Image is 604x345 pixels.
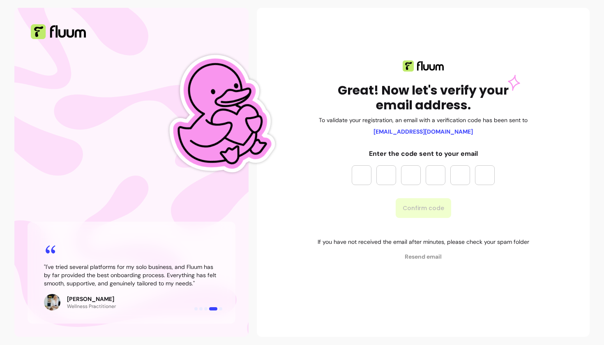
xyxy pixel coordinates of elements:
input: Please enter OTP character 6 [475,165,495,185]
img: Fluum logo [403,60,444,72]
img: Review avatar [44,294,60,310]
p: Wellness Practitioner [67,303,116,310]
span: Resend email [318,252,529,261]
input: Please enter OTP character 3 [401,165,421,185]
img: Star Pink [508,75,520,91]
p: To validate your registration, an email with a verification code has been sent to [319,116,528,124]
b: [EMAIL_ADDRESS][DOMAIN_NAME] [373,128,473,135]
input: Please enter OTP character 2 [376,165,396,185]
input: Please enter OTP character 4 [426,165,445,185]
input: Please enter OTP character 1 [352,165,371,185]
img: Fluum Logo [31,24,86,39]
p: If you have not received the email after minutes, please check your spam folder [318,238,529,246]
blockquote: " I've tried several platforms for my solo business, and Fluum has by far provided the best onboa... [44,263,219,287]
h1: Great! Now let's verify your email address. [334,83,512,113]
input: Please enter OTP character 5 [450,165,470,185]
p: [PERSON_NAME] [67,295,116,303]
img: Fluum Duck sticker [150,23,285,206]
p: Enter the code sent to your email [352,149,495,159]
